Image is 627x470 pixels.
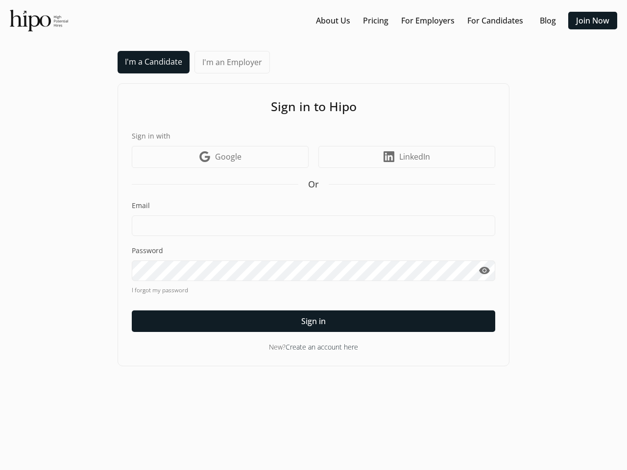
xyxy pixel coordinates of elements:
a: Google [132,146,309,168]
button: Pricing [359,12,392,29]
label: Password [132,246,495,256]
button: visibility [473,260,495,281]
span: Sign in [301,315,326,327]
span: LinkedIn [399,151,430,163]
a: About Us [316,15,350,26]
a: Join Now [576,15,609,26]
h1: Sign in to Hipo [132,97,495,116]
span: visibility [479,265,490,277]
button: Blog [532,12,563,29]
a: Blog [540,15,556,26]
span: Or [308,178,319,191]
span: Google [215,151,241,163]
button: For Candidates [463,12,527,29]
a: I forgot my password [132,286,495,295]
a: I'm a Candidate [118,51,190,73]
label: Sign in with [132,131,495,141]
a: For Candidates [467,15,523,26]
button: About Us [312,12,354,29]
a: LinkedIn [318,146,495,168]
label: Email [132,201,495,211]
button: Join Now [568,12,617,29]
a: I'm an Employer [194,51,270,73]
a: Create an account here [286,342,358,352]
img: official-logo [10,10,68,31]
a: Pricing [363,15,388,26]
div: New? [132,342,495,352]
button: Sign in [132,310,495,332]
a: For Employers [401,15,455,26]
button: For Employers [397,12,458,29]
